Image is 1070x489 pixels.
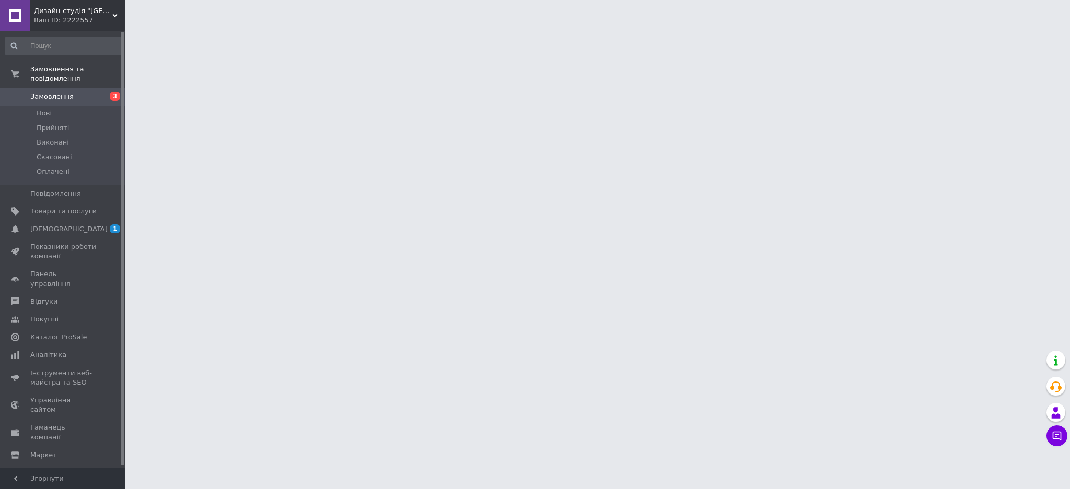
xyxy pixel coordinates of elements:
[30,242,97,261] span: Показники роботи компанії
[110,224,120,233] span: 1
[30,332,87,342] span: Каталог ProSale
[34,6,112,16] span: Дизайн-студія "Нью-Скул"
[30,189,81,198] span: Повідомлення
[37,167,69,176] span: Оплачені
[30,224,108,234] span: [DEMOGRAPHIC_DATA]
[34,16,125,25] div: Ваш ID: 2222557
[30,350,66,360] span: Аналітика
[37,109,52,118] span: Нові
[30,269,97,288] span: Панель управління
[30,423,97,442] span: Гаманець компанії
[37,123,69,133] span: Прийняті
[30,368,97,387] span: Інструменти веб-майстра та SEO
[30,207,97,216] span: Товари та послуги
[30,297,57,306] span: Відгуки
[1046,425,1067,446] button: Чат з покупцем
[30,396,97,414] span: Управління сайтом
[30,315,59,324] span: Покупці
[37,138,69,147] span: Виконані
[110,92,120,101] span: 3
[30,92,74,101] span: Замовлення
[30,450,57,460] span: Маркет
[37,152,72,162] span: Скасовані
[5,37,123,55] input: Пошук
[30,65,125,84] span: Замовлення та повідомлення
